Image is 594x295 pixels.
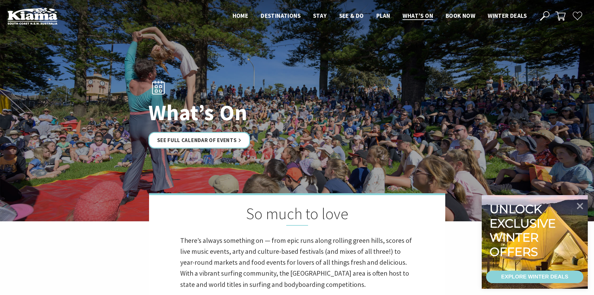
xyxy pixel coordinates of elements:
h1: What’s On [148,100,325,124]
span: Winter Deals [488,12,527,19]
span: Home [233,12,249,19]
span: Destinations [261,12,301,19]
span: Book now [446,12,475,19]
span: What’s On [403,12,433,19]
div: EXPLORE WINTER DEALS [501,271,568,283]
span: Stay [313,12,327,19]
img: Kiama Logo [7,7,57,25]
nav: Main Menu [226,11,533,21]
span: See & Do [339,12,364,19]
a: EXPLORE WINTER DEALS [486,271,583,283]
p: There’s always something on — from epic runs along rolling green hills, scores of live music even... [180,235,414,290]
a: See Full Calendar of Events [148,132,250,148]
span: Plan [376,12,390,19]
h2: So much to love [180,204,414,226]
div: Unlock exclusive winter offers [490,202,558,259]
